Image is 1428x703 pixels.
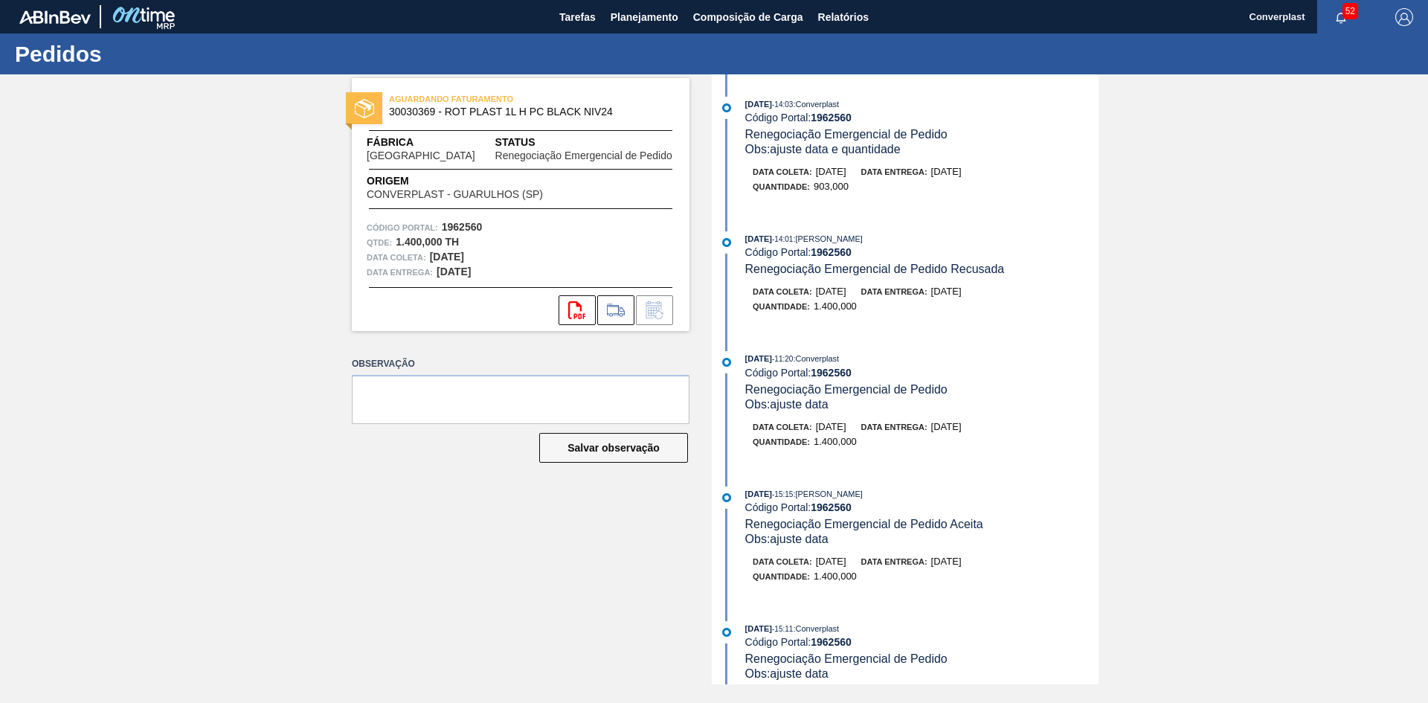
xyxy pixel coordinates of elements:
[559,295,596,325] div: Abrir arquivo PDF
[745,246,1099,258] div: Código Portal:
[793,234,863,243] span: : [PERSON_NAME]
[811,501,852,513] strong: 1962560
[772,235,793,243] span: - 14:01
[793,354,839,363] span: : Converplast
[367,265,433,280] span: Data entrega:
[745,533,829,545] span: Obs: ajuste data
[745,143,901,155] span: Obs: ajuste data e quantidade
[861,557,927,566] span: Data entrega:
[753,182,810,191] span: Quantidade :
[745,100,772,109] span: [DATE]
[931,286,962,297] span: [DATE]
[367,173,585,189] span: Origem
[931,421,962,432] span: [DATE]
[753,167,812,176] span: Data coleta:
[793,100,839,109] span: : Converplast
[396,236,459,248] strong: 1.400,000 TH
[814,181,849,192] span: 903,000
[367,189,543,200] span: CONVERPLAST - GUARULHOS (SP)
[816,166,846,177] span: [DATE]
[367,220,438,235] span: Código Portal:
[811,112,852,123] strong: 1962560
[367,135,495,150] span: Fábrica
[722,493,731,502] img: atual
[772,355,793,363] span: - 11:20
[816,286,846,297] span: [DATE]
[559,8,596,26] span: Tarefas
[811,636,852,648] strong: 1962560
[753,572,810,581] span: Quantidade :
[437,266,471,277] strong: [DATE]
[811,246,852,258] strong: 1962560
[793,624,839,633] span: : Converplast
[745,652,948,665] span: Renegociação Emergencial de Pedido
[861,423,927,431] span: Data entrega:
[19,10,91,24] img: TNhmsLtSVTkK8tSr43FrP2fwEKptu5GPRR3wAAAABJRU5ErkJggg==
[861,287,927,296] span: Data entrega:
[931,166,962,177] span: [DATE]
[745,112,1099,123] div: Código Portal:
[816,421,846,432] span: [DATE]
[722,628,731,637] img: atual
[745,624,772,633] span: [DATE]
[722,103,731,112] img: atual
[753,302,810,311] span: Quantidade :
[745,398,829,411] span: Obs: ajuste data
[745,501,1099,513] div: Código Portal:
[753,423,812,431] span: Data coleta:
[1395,8,1413,26] img: Logout
[611,8,678,26] span: Planejamento
[367,150,475,161] span: [GEOGRAPHIC_DATA]
[1342,3,1358,19] span: 52
[389,92,597,106] span: AGUARDANDO FATURAMENTO
[816,556,846,567] span: [DATE]
[753,557,812,566] span: Data coleta:
[15,45,279,62] h1: Pedidos
[814,436,857,447] span: 1.400,000
[352,353,689,375] label: Observação
[745,489,772,498] span: [DATE]
[745,383,948,396] span: Renegociação Emergencial de Pedido
[745,636,1099,648] div: Código Portal:
[793,489,863,498] span: : [PERSON_NAME]
[753,287,812,296] span: Data coleta:
[772,100,793,109] span: - 14:03
[745,518,983,530] span: Renegociação Emergencial de Pedido Aceita
[745,667,829,680] span: Obs: ajuste data
[745,367,1099,379] div: Código Portal:
[811,367,852,379] strong: 1962560
[693,8,803,26] span: Composição de Carga
[1317,7,1365,28] button: Notificações
[722,238,731,247] img: atual
[745,354,772,363] span: [DATE]
[442,221,483,233] strong: 1962560
[636,295,673,325] div: Informar alteração no pedido
[355,99,374,118] img: status
[389,106,659,118] span: 30030369 - ROT PLAST 1L H PC BLACK NIV24
[722,358,731,367] img: atual
[539,433,688,463] button: Salvar observação
[495,150,672,161] span: Renegociação Emergencial de Pedido
[745,263,1005,275] span: Renegociação Emergencial de Pedido Recusada
[772,490,793,498] span: - 15:15
[814,571,857,582] span: 1.400,000
[430,251,464,263] strong: [DATE]
[814,301,857,312] span: 1.400,000
[745,128,948,141] span: Renegociação Emergencial de Pedido
[772,625,793,633] span: - 15:11
[597,295,634,325] div: Ir para Composição de Carga
[495,135,675,150] span: Status
[931,556,962,567] span: [DATE]
[367,235,392,250] span: Qtde :
[818,8,869,26] span: Relatórios
[745,234,772,243] span: [DATE]
[367,250,426,265] span: Data coleta:
[861,167,927,176] span: Data entrega:
[753,437,810,446] span: Quantidade :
